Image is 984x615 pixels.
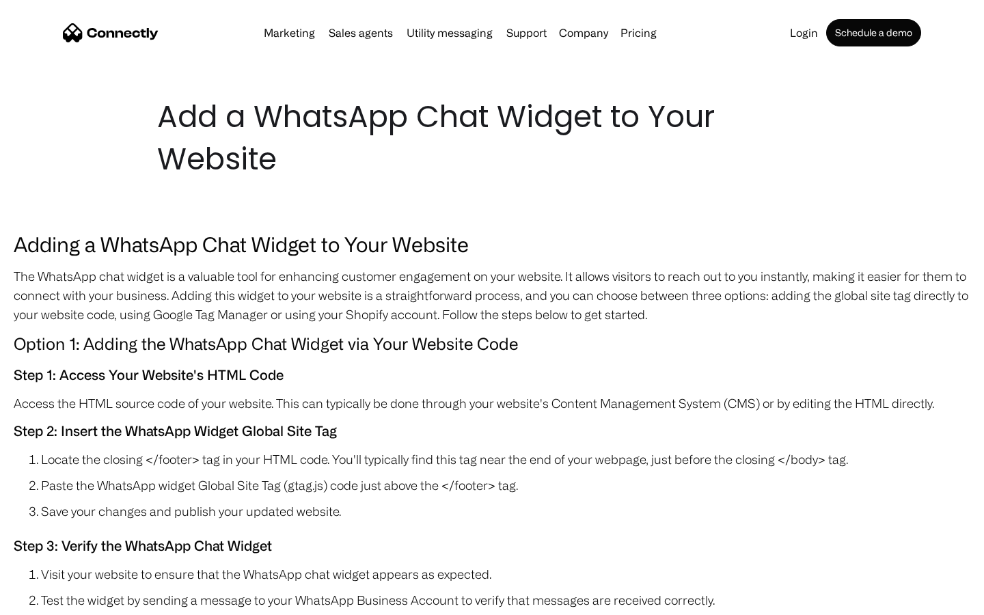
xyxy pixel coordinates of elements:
[14,394,970,413] p: Access the HTML source code of your website. This can typically be done through your website's Co...
[41,564,970,584] li: Visit your website to ensure that the WhatsApp chat widget appears as expected.
[41,590,970,610] li: Test the widget by sending a message to your WhatsApp Business Account to verify that messages ar...
[27,591,82,610] ul: Language list
[14,591,82,610] aside: Language selected: English
[41,476,970,495] li: Paste the WhatsApp widget Global Site Tag (gtag.js) code just above the </footer> tag.
[14,364,970,387] h5: Step 1: Access Your Website's HTML Code
[41,502,970,521] li: Save your changes and publish your updated website.
[826,19,921,46] a: Schedule a demo
[14,266,970,324] p: The WhatsApp chat widget is a valuable tool for enhancing customer engagement on your website. It...
[615,27,662,38] a: Pricing
[14,534,970,558] h5: Step 3: Verify the WhatsApp Chat Widget
[14,228,970,260] h3: Adding a WhatsApp Chat Widget to Your Website
[14,420,970,443] h5: Step 2: Insert the WhatsApp Widget Global Site Tag
[258,27,320,38] a: Marketing
[401,27,498,38] a: Utility messaging
[323,27,398,38] a: Sales agents
[501,27,552,38] a: Support
[14,331,970,357] h4: Option 1: Adding the WhatsApp Chat Widget via Your Website Code
[784,27,823,38] a: Login
[41,450,970,469] li: Locate the closing </footer> tag in your HTML code. You'll typically find this tag near the end o...
[559,23,608,42] div: Company
[157,96,827,180] h1: Add a WhatsApp Chat Widget to Your Website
